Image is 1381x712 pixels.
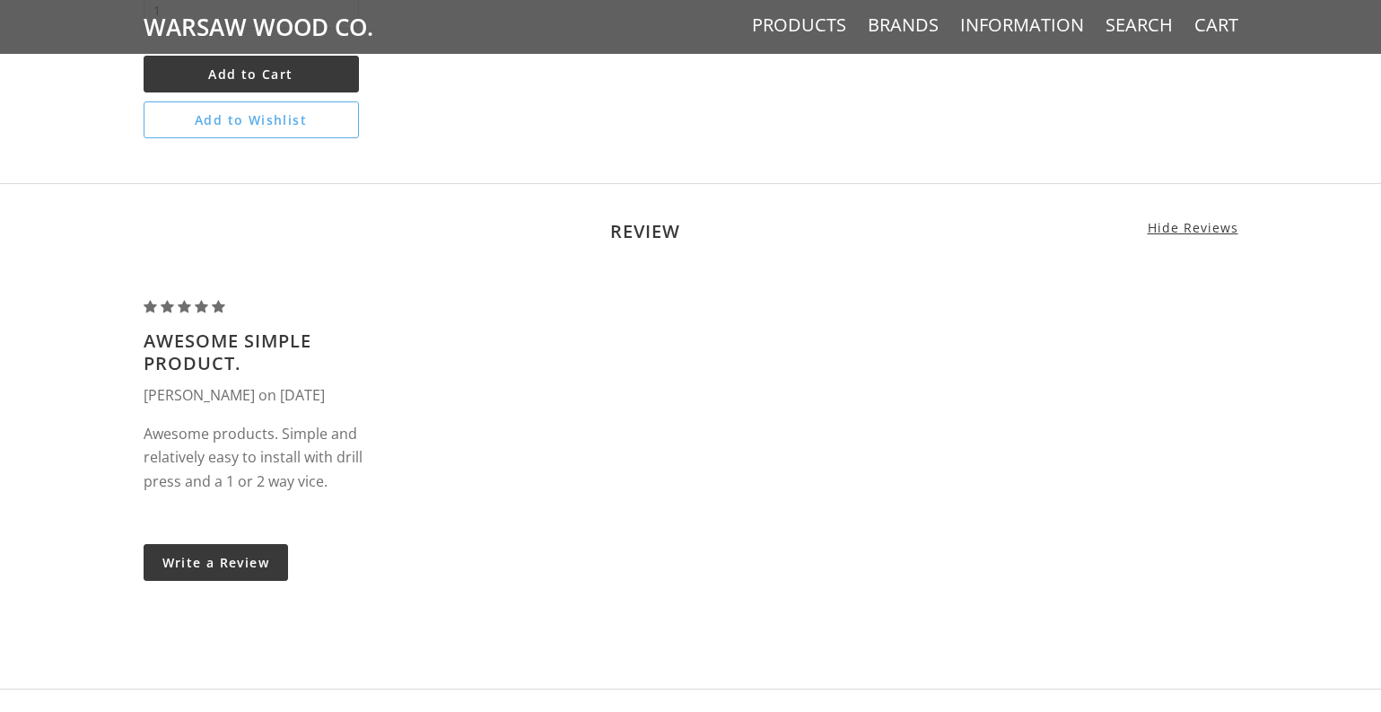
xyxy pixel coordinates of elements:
p: Awesome products. Simple and relatively easy to install with drill press and a 1 or 2 way vice. [144,422,390,494]
span: Hide Reviews [1148,220,1238,236]
a: Cart [1194,13,1238,37]
h3: Awesome simple product. [144,330,390,374]
button: Add to Cart [144,56,359,92]
span: [PERSON_NAME] on [DATE] [144,385,325,405]
a: Write a Review [144,544,289,581]
span: Add to Cart [208,66,293,83]
a: Products [752,13,846,37]
a: Search [1106,13,1173,37]
button: Add to Wishlist [144,101,359,138]
a: Brands [868,13,939,37]
a: Information [960,13,1084,37]
h2: Review [144,220,1238,242]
